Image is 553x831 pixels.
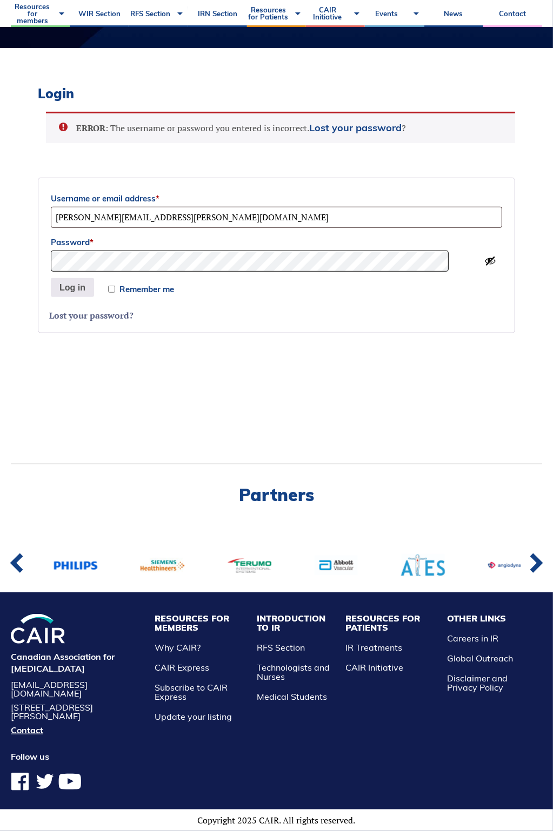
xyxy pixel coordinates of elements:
[447,633,498,644] a: Careers in IR
[11,614,65,644] img: CIRA
[11,651,144,675] h4: Canadian Association for [MEDICAL_DATA]
[11,486,542,503] h2: Partners
[484,255,496,267] button: Show password
[38,86,515,102] h2: Login
[11,726,144,734] a: Contact
[119,285,174,293] span: Remember me
[155,682,228,702] a: Subscribe to CAIR Express
[11,751,144,762] h4: Follow us
[155,711,232,722] a: Update your listing
[49,309,134,321] a: Lost your password?
[257,642,305,653] a: RFS Section
[257,662,330,682] a: Technologists and Nurses
[257,691,327,702] a: Medical Students
[309,121,402,134] a: Lost your password
[76,122,498,134] li: : The username or password you entered is incorrect. ?
[108,286,115,293] input: Remember me
[51,278,94,298] button: Log in
[51,191,502,207] label: Username or email address
[345,662,403,673] a: CAIR Initiative
[11,703,144,720] address: [STREET_ADDRESS][PERSON_NAME]
[447,653,513,664] a: Global Outreach
[345,642,402,653] a: IR Treatments
[11,680,144,698] a: [EMAIL_ADDRESS][DOMAIN_NAME]
[447,673,508,693] a: Disclaimer and Privacy Policy
[155,662,209,673] a: CAIR Express
[51,234,502,251] label: Password
[76,122,105,134] strong: ERROR
[155,642,201,653] a: Why CAIR?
